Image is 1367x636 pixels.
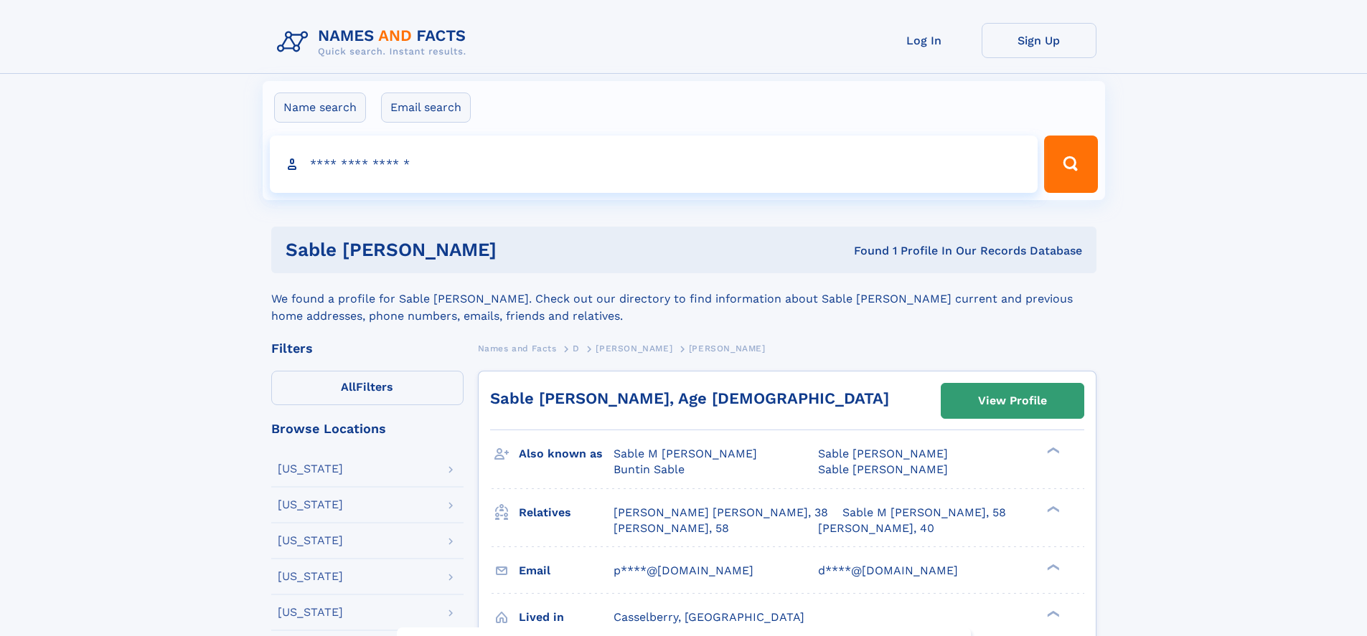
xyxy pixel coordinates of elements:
label: Name search [274,92,366,123]
span: Buntin Sable [614,462,685,476]
span: Casselberry, [GEOGRAPHIC_DATA] [614,610,804,624]
a: Sable [PERSON_NAME], Age [DEMOGRAPHIC_DATA] [490,389,889,407]
div: ❯ [1043,504,1061,513]
a: Sign Up [982,23,1096,58]
div: [US_STATE] [278,463,343,475]
span: D [573,343,580,353]
h3: Relatives [519,500,614,525]
label: Email search [381,92,471,123]
span: Sable [PERSON_NAME] [818,462,948,476]
button: Search Button [1044,136,1097,193]
img: Logo Names and Facts [271,23,478,62]
div: [US_STATE] [278,571,343,582]
div: [US_STATE] [278,535,343,546]
span: Sable M [PERSON_NAME] [614,447,757,460]
h3: Lived in [519,605,614,630]
div: We found a profile for Sable [PERSON_NAME]. Check out our directory to find information about Sab... [271,273,1096,325]
div: View Profile [978,384,1047,417]
span: [PERSON_NAME] [689,343,766,353]
a: [PERSON_NAME] [596,339,672,357]
span: All [341,380,356,394]
div: ❯ [1043,609,1061,618]
div: ❯ [1043,446,1061,455]
span: [PERSON_NAME] [596,343,672,353]
a: D [573,339,580,357]
a: View Profile [941,384,1084,418]
div: [US_STATE] [278,499,343,511]
h1: Sable [PERSON_NAME] [286,241,675,259]
a: [PERSON_NAME] [PERSON_NAME], 38 [614,505,828,521]
input: search input [270,136,1038,193]
div: Filters [271,342,464,355]
label: Filters [271,371,464,405]
a: [PERSON_NAME], 40 [818,521,934,536]
a: [PERSON_NAME], 58 [614,521,729,536]
div: ❯ [1043,562,1061,571]
a: Sable M [PERSON_NAME], 58 [842,505,1006,521]
a: Names and Facts [478,339,557,357]
div: Found 1 Profile In Our Records Database [675,243,1082,259]
div: Browse Locations [271,422,464,435]
span: Sable [PERSON_NAME] [818,447,948,460]
a: Log In [867,23,982,58]
div: [US_STATE] [278,607,343,618]
h3: Also known as [519,442,614,466]
h3: Email [519,559,614,583]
